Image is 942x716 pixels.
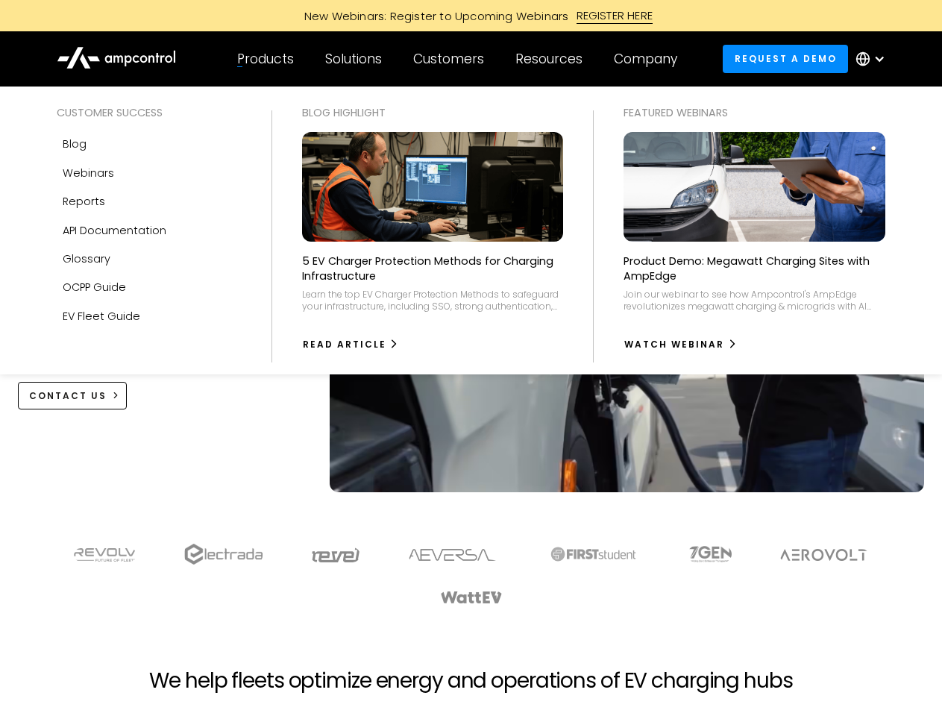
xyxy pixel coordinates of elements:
[779,549,868,561] img: Aerovolt Logo
[325,51,382,67] div: Solutions
[237,51,294,67] div: Products
[63,279,126,295] div: OCPP Guide
[624,104,885,121] div: Featured webinars
[413,51,484,67] div: Customers
[63,136,87,152] div: Blog
[18,382,128,409] a: CONTACT US
[57,216,242,245] a: API Documentation
[515,51,583,67] div: Resources
[302,104,564,121] div: Blog Highlight
[136,7,807,24] a: New Webinars: Register to Upcoming WebinarsREGISTER HERE
[57,130,242,158] a: Blog
[63,165,114,181] div: Webinars
[614,51,677,67] div: Company
[63,193,105,210] div: Reports
[57,187,242,216] a: Reports
[624,289,885,312] div: Join our webinar to see how Ampcontrol's AmpEdge revolutionizes megawatt charging & microgrids wi...
[63,222,166,239] div: API Documentation
[624,254,885,283] p: Product Demo: Megawatt Charging Sites with AmpEdge
[57,159,242,187] a: Webinars
[289,8,577,24] div: New Webinars: Register to Upcoming Webinars
[302,254,564,283] p: 5 EV Charger Protection Methods for Charging Infrastructure
[57,245,242,273] a: Glossary
[57,302,242,330] a: EV Fleet Guide
[184,544,263,565] img: electrada logo
[577,7,653,24] div: REGISTER HERE
[149,668,792,694] h2: We help fleets optimize energy and operations of EV charging hubs
[440,591,503,603] img: WattEV logo
[302,333,400,357] a: Read Article
[57,104,242,121] div: Customer success
[63,251,110,267] div: Glossary
[63,308,140,324] div: EV Fleet Guide
[29,389,107,403] div: CONTACT US
[624,333,738,357] a: watch webinar
[302,289,564,312] div: Learn the top EV Charger Protection Methods to safeguard your infrastructure, including SSO, stro...
[624,338,724,351] div: watch webinar
[303,338,386,351] div: Read Article
[57,273,242,301] a: OCPP Guide
[723,45,848,72] a: Request a demo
